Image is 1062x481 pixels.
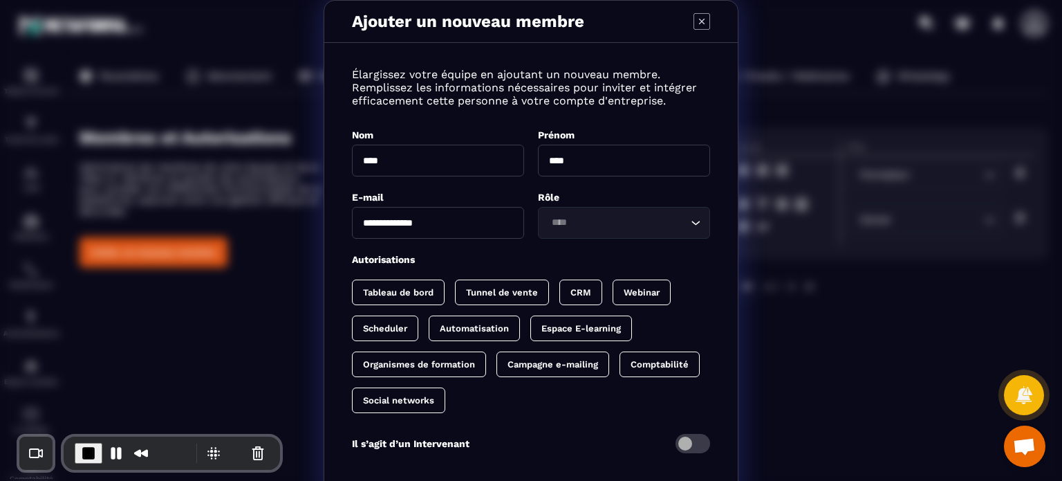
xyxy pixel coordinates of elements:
[538,207,710,239] div: Search for option
[541,323,621,334] p: Espace E-learning
[352,192,384,203] label: E-mail
[440,323,509,334] p: Automatisation
[1004,426,1045,467] a: Ouvrir le chat
[363,323,407,334] p: Scheduler
[624,287,660,298] p: Webinar
[547,215,687,230] input: Search for option
[352,254,415,265] label: Autorisations
[363,395,434,406] p: Social networks
[507,359,598,370] p: Campagne e-mailing
[631,359,689,370] p: Comptabilité
[363,359,475,370] p: Organismes de formation
[466,287,538,298] p: Tunnel de vente
[538,129,575,140] label: Prénom
[352,129,373,140] label: Nom
[570,287,591,298] p: CRM
[538,192,559,203] label: Rôle
[352,68,710,107] p: Élargissez votre équipe en ajoutant un nouveau membre. Remplissez les informations nécessaires po...
[352,438,469,449] p: Il s’agit d’un Intervenant
[352,12,584,31] p: Ajouter un nouveau membre
[363,287,434,298] p: Tableau de bord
